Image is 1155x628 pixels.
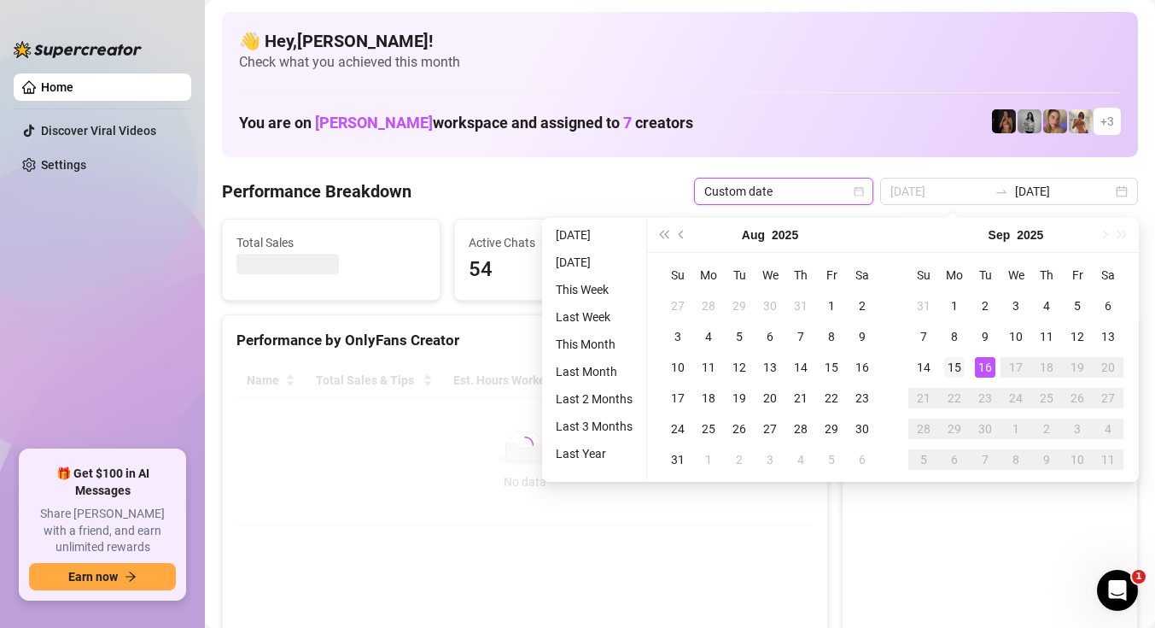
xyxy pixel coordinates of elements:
[1031,352,1062,383] td: 2025-09-18
[662,352,693,383] td: 2025-08-10
[662,260,693,291] th: Su
[975,326,995,347] div: 9
[890,182,988,201] input: Start date
[724,291,755,321] td: 2025-07-29
[693,291,724,321] td: 2025-07-28
[698,419,719,439] div: 25
[1093,321,1123,352] td: 2025-09-13
[315,114,433,132] span: [PERSON_NAME]
[908,383,939,414] td: 2025-09-21
[693,260,724,291] th: Mo
[549,361,639,382] li: Last Month
[847,414,878,444] td: 2025-08-30
[1006,388,1026,408] div: 24
[1097,570,1138,611] iframe: Intercom live chat
[995,185,1008,198] span: to
[1132,570,1146,584] span: 1
[1062,321,1093,352] td: 2025-09-12
[239,53,1121,72] span: Check what you achieved this month
[970,291,1000,321] td: 2025-09-02
[1000,260,1031,291] th: We
[549,416,639,437] li: Last 3 Months
[1006,449,1026,470] div: 8
[772,218,798,252] button: Choose a year
[1000,352,1031,383] td: 2025-09-17
[125,571,137,583] span: arrow-right
[790,296,811,316] div: 31
[944,449,965,470] div: 6
[913,296,934,316] div: 31
[1067,388,1088,408] div: 26
[989,218,1011,252] button: Choose a month
[939,291,970,321] td: 2025-09-01
[816,260,847,291] th: Fr
[1062,291,1093,321] td: 2025-09-05
[1062,444,1093,475] td: 2025-10-10
[908,414,939,444] td: 2025-09-28
[847,291,878,321] td: 2025-08-02
[970,414,1000,444] td: 2025-09-30
[668,449,688,470] div: 31
[704,179,863,204] span: Custom date
[790,449,811,470] div: 4
[821,357,842,378] div: 15
[1031,321,1062,352] td: 2025-09-11
[698,326,719,347] div: 4
[68,570,118,584] span: Earn now
[755,383,785,414] td: 2025-08-20
[29,563,176,590] button: Earn nowarrow-right
[469,233,658,252] span: Active Chats
[1036,357,1057,378] div: 18
[698,296,719,316] div: 28
[239,29,1121,53] h4: 👋 Hey, [PERSON_NAME] !
[724,260,755,291] th: Tu
[724,352,755,383] td: 2025-08-12
[760,326,780,347] div: 6
[1031,260,1062,291] th: Th
[1031,291,1062,321] td: 2025-09-04
[514,434,536,456] span: loading
[1093,414,1123,444] td: 2025-10-04
[908,352,939,383] td: 2025-09-14
[852,326,872,347] div: 9
[549,225,639,245] li: [DATE]
[821,296,842,316] div: 1
[913,326,934,347] div: 7
[1000,383,1031,414] td: 2025-09-24
[724,321,755,352] td: 2025-08-05
[939,260,970,291] th: Mo
[1043,109,1067,133] img: Cherry
[1036,296,1057,316] div: 4
[816,352,847,383] td: 2025-08-15
[1036,388,1057,408] div: 25
[785,321,816,352] td: 2025-08-07
[939,352,970,383] td: 2025-09-15
[662,444,693,475] td: 2025-08-31
[742,218,765,252] button: Choose a month
[693,383,724,414] td: 2025-08-18
[41,80,73,94] a: Home
[852,296,872,316] div: 2
[549,279,639,300] li: This Week
[1006,326,1026,347] div: 10
[549,307,639,327] li: Last Week
[1093,291,1123,321] td: 2025-09-06
[852,419,872,439] div: 30
[724,383,755,414] td: 2025-08-19
[854,186,864,197] span: calendar
[908,444,939,475] td: 2025-10-05
[1093,352,1123,383] td: 2025-09-20
[760,357,780,378] div: 13
[724,444,755,475] td: 2025-09-02
[847,383,878,414] td: 2025-08-23
[821,419,842,439] div: 29
[1031,444,1062,475] td: 2025-10-09
[760,388,780,408] div: 20
[668,296,688,316] div: 27
[1100,112,1114,131] span: + 3
[755,444,785,475] td: 2025-09-03
[1098,326,1118,347] div: 13
[1098,388,1118,408] div: 27
[821,449,842,470] div: 5
[1000,321,1031,352] td: 2025-09-10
